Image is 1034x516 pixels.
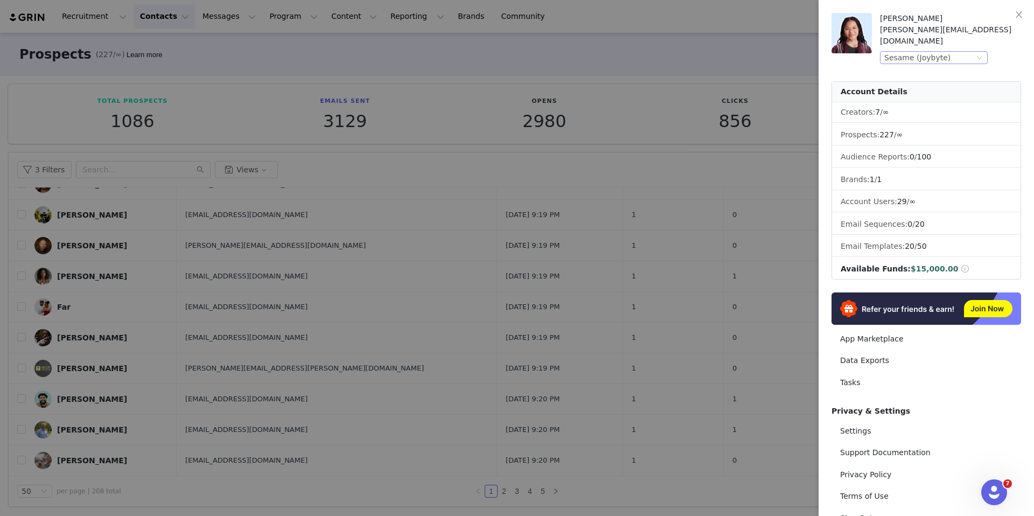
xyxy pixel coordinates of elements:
[832,351,1021,371] a: Data Exports
[832,486,1021,506] a: Terms of Use
[880,13,1021,24] div: [PERSON_NAME]
[832,329,1021,349] a: App Marketplace
[907,220,912,228] span: 0
[909,197,916,206] span: ∞
[870,175,875,184] span: 1
[832,82,1021,102] div: Account Details
[905,242,914,250] span: 20
[870,175,882,184] span: /
[832,214,1021,235] li: Email Sequences:
[832,125,1021,145] li: Prospects:
[832,147,1021,168] li: Audience Reports: /
[832,192,1021,212] li: Account Users:
[1015,10,1023,19] i: icon: close
[832,407,910,415] span: Privacy & Settings
[907,220,924,228] span: /
[879,130,903,139] span: /
[832,13,872,53] img: e0f30712-3a4d-4bf3-9ac8-3ba6ebc03af7.png
[880,24,1021,47] div: [PERSON_NAME][EMAIL_ADDRESS][DOMAIN_NAME]
[832,236,1021,257] li: Email Templates:
[832,292,1021,325] img: Refer & Earn
[883,108,889,116] span: ∞
[910,152,914,161] span: 0
[897,197,907,206] span: 29
[897,197,916,206] span: /
[981,479,1007,505] iframe: Intercom live chat
[875,108,880,116] span: 7
[884,52,951,64] div: Sesame (Joybyte)
[976,54,983,62] i: icon: down
[832,170,1021,190] li: Brands:
[877,175,882,184] span: 1
[915,220,925,228] span: 20
[911,264,959,273] span: $15,000.00
[832,421,1021,441] a: Settings
[1003,479,1012,488] span: 7
[832,373,1021,393] a: Tasks
[879,130,894,139] span: 227
[832,102,1021,123] li: Creators:
[917,242,927,250] span: 50
[875,108,889,116] span: /
[832,443,1021,463] a: Support Documentation
[897,130,903,139] span: ∞
[832,465,1021,485] a: Privacy Policy
[917,152,932,161] span: 100
[905,242,926,250] span: /
[841,264,911,273] span: Available Funds:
